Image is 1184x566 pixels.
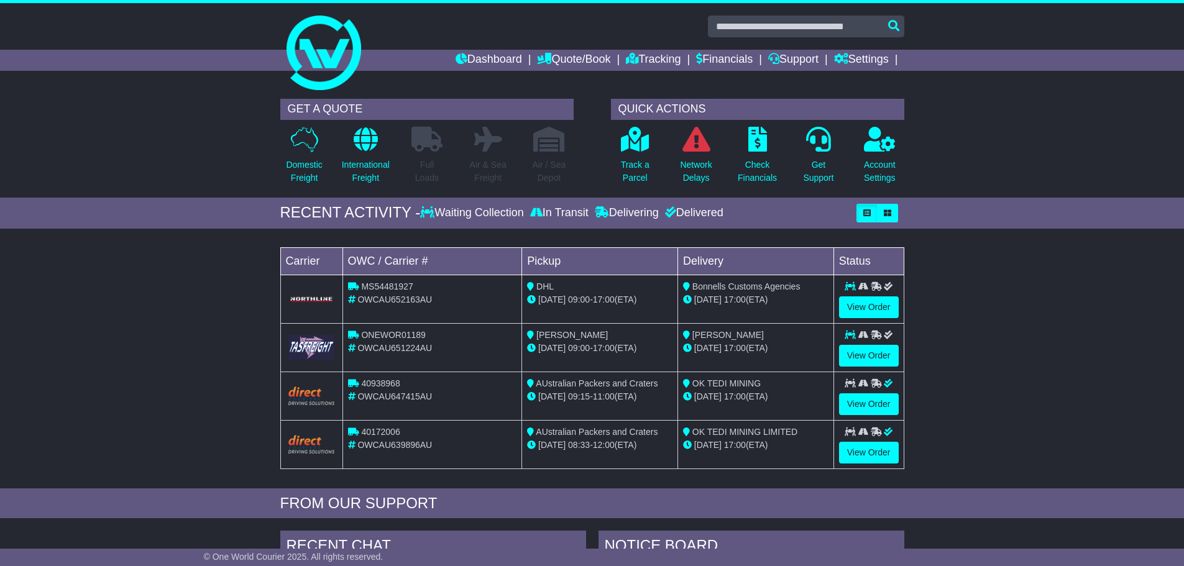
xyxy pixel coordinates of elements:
[626,50,681,71] a: Tracking
[724,440,746,450] span: 17:00
[536,281,554,291] span: DHL
[593,391,615,401] span: 11:00
[683,390,828,403] div: (ETA)
[536,378,658,388] span: AUstralian Packers and Craters
[538,294,566,304] span: [DATE]
[696,50,753,71] a: Financials
[724,391,746,401] span: 17:00
[538,391,566,401] span: [DATE]
[527,342,672,355] div: - (ETA)
[737,126,778,191] a: CheckFinancials
[527,390,672,403] div: - (ETA)
[694,294,722,304] span: [DATE]
[288,435,335,454] img: Direct.png
[341,126,390,191] a: InternationalFreight
[288,335,335,359] img: GetCarrierServiceLogo
[679,126,712,191] a: NetworkDelays
[692,427,797,437] span: OK TEDI MINING LIMITED
[568,294,590,304] span: 09:00
[802,126,834,191] a: GetSupport
[537,50,610,71] a: Quote/Book
[683,439,828,452] div: (ETA)
[863,126,896,191] a: AccountSettings
[280,495,904,513] div: FROM OUR SUPPORT
[357,343,432,353] span: OWCAU651224AU
[839,393,899,415] a: View Order
[420,206,526,220] div: Waiting Collection
[286,158,322,185] p: Domestic Freight
[527,439,672,452] div: - (ETA)
[677,247,833,275] td: Delivery
[522,247,678,275] td: Pickup
[288,296,335,303] img: GetCarrierServiceLogo
[280,531,586,564] div: RECENT CHAT
[592,206,662,220] div: Delivering
[593,440,615,450] span: 12:00
[692,378,761,388] span: OK TEDI MINING
[280,99,574,120] div: GET A QUOTE
[593,343,615,353] span: 17:00
[361,378,400,388] span: 40938968
[611,99,904,120] div: QUICK ACTIONS
[694,391,722,401] span: [DATE]
[662,206,723,220] div: Delivered
[599,531,904,564] div: NOTICE BOARD
[288,386,335,405] img: Direct.png
[834,50,889,71] a: Settings
[839,345,899,367] a: View Order
[456,50,522,71] a: Dashboard
[533,158,566,185] p: Air / Sea Depot
[538,343,566,353] span: [DATE]
[593,294,615,304] span: 17:00
[683,342,828,355] div: (ETA)
[361,427,400,437] span: 40172006
[724,343,746,353] span: 17:00
[536,330,608,340] span: [PERSON_NAME]
[470,158,507,185] p: Air & Sea Freight
[724,294,746,304] span: 17:00
[285,126,323,191] a: DomesticFreight
[357,294,432,304] span: OWCAU652163AU
[342,247,522,275] td: OWC / Carrier #
[357,391,432,401] span: OWCAU647415AU
[620,126,650,191] a: Track aParcel
[280,247,342,275] td: Carrier
[833,247,904,275] td: Status
[738,158,777,185] p: Check Financials
[361,330,425,340] span: ONEWOR01189
[803,158,833,185] p: Get Support
[527,293,672,306] div: - (ETA)
[683,293,828,306] div: (ETA)
[839,442,899,463] a: View Order
[536,427,658,437] span: AUstralian Packers and Craters
[568,391,590,401] span: 09:15
[692,330,764,340] span: [PERSON_NAME]
[280,204,421,222] div: RECENT ACTIVITY -
[694,440,722,450] span: [DATE]
[538,440,566,450] span: [DATE]
[864,158,896,185] p: Account Settings
[342,158,390,185] p: International Freight
[680,158,712,185] p: Network Delays
[768,50,819,71] a: Support
[692,281,801,291] span: Bonnells Customs Agencies
[839,296,899,318] a: View Order
[361,281,413,291] span: MS54481927
[527,206,592,220] div: In Transit
[357,440,432,450] span: OWCAU639896AU
[694,343,722,353] span: [DATE]
[411,158,443,185] p: Full Loads
[568,343,590,353] span: 09:00
[621,158,649,185] p: Track a Parcel
[568,440,590,450] span: 08:33
[204,552,383,562] span: © One World Courier 2025. All rights reserved.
